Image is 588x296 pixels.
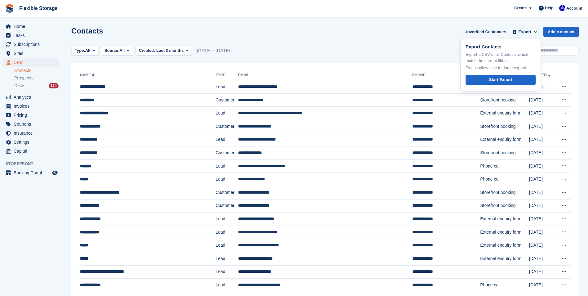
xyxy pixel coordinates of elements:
[462,27,509,37] a: Unverified Customers
[135,46,192,56] button: Created: Last 3 months
[545,5,554,11] span: Help
[197,47,230,54] span: [DATE] - [DATE]
[49,83,59,88] div: 114
[216,107,238,120] td: Lead
[14,129,51,137] span: Insurance
[514,5,527,11] span: Create
[80,73,96,77] a: Name
[519,29,531,35] span: Export
[14,22,51,31] span: Home
[480,279,529,292] td: Phone call
[216,186,238,199] td: Customer
[216,226,238,239] td: Lead
[216,146,238,160] td: Customer
[3,129,59,137] a: menu
[104,47,119,54] span: Source:
[14,75,59,81] a: Prospects
[529,159,556,173] td: [DATE]
[216,159,238,173] td: Lead
[216,93,238,107] td: Customer
[529,279,556,292] td: [DATE]
[14,102,51,110] span: Invoices
[14,93,51,101] span: Analytics
[216,279,238,292] td: Lead
[14,58,51,67] span: CRM
[480,159,529,173] td: Phone call
[529,146,556,160] td: [DATE]
[543,27,579,37] a: Add a contact
[480,146,529,160] td: Storefront booking
[5,4,14,13] img: stora-icon-8386f47178a22dfd0bd8f6a31ec36ba5ce8667c1dd55bd0f319d3a0aa187defe.svg
[14,120,51,128] span: Coupons
[480,252,529,265] td: External enquiry form
[3,120,59,128] a: menu
[529,80,556,94] td: [DATE]
[17,3,60,13] a: Flexible Storage
[529,239,556,252] td: [DATE]
[75,47,85,54] span: Type:
[51,169,59,177] a: Preview store
[216,213,238,226] td: Lead
[3,147,59,155] a: menu
[14,49,51,58] span: Sites
[216,120,238,133] td: Customer
[480,226,529,239] td: External enquiry form
[14,138,51,146] span: Settings
[480,173,529,186] td: Phone call
[216,70,238,80] th: Type
[14,68,59,74] a: Contacts
[156,48,183,53] span: Last 3 months
[3,138,59,146] a: menu
[466,75,536,85] a: Start Export
[529,120,556,133] td: [DATE]
[6,161,62,167] span: Storefront
[529,186,556,199] td: [DATE]
[216,133,238,146] td: Lead
[566,5,582,11] span: Account
[3,40,59,49] a: menu
[3,58,59,67] a: menu
[216,239,238,252] td: Lead
[3,168,59,177] a: menu
[480,213,529,226] td: External enquiry form
[412,70,480,80] th: Phone
[14,111,51,119] span: Pricing
[529,252,556,265] td: [DATE]
[529,199,556,213] td: [DATE]
[14,83,25,89] span: Deals
[529,133,556,146] td: [DATE]
[216,199,238,213] td: Customer
[529,173,556,186] td: [DATE]
[3,93,59,101] a: menu
[529,93,556,107] td: [DATE]
[480,120,529,133] td: Storefront booking
[480,133,529,146] td: External enquiry form
[511,27,538,37] button: Export
[466,65,536,71] p: Please allow time for large exports.
[14,147,51,155] span: Capital
[529,107,556,120] td: [DATE]
[480,93,529,107] td: Storefront booking
[14,83,59,89] a: Deals 114
[559,5,565,11] img: Ian Petherick
[14,75,33,81] span: Prospects
[480,186,529,199] td: Storefront booking
[3,49,59,58] a: menu
[139,48,155,53] span: Created:
[489,77,512,83] div: Start Export
[466,52,536,64] p: Export a CSV of all Contacts which match the current filters.
[101,46,133,56] button: Source: All
[85,47,91,54] span: All
[480,199,529,213] td: Storefront booking
[216,173,238,186] td: Lead
[238,70,412,80] th: Email
[529,213,556,226] td: [DATE]
[216,265,238,279] td: Lead
[71,27,103,35] h1: Contacts
[3,22,59,31] a: menu
[480,239,529,252] td: External enquiry form
[3,102,59,110] a: menu
[3,111,59,119] a: menu
[480,107,529,120] td: External enquiry form
[14,168,51,177] span: Booking Portal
